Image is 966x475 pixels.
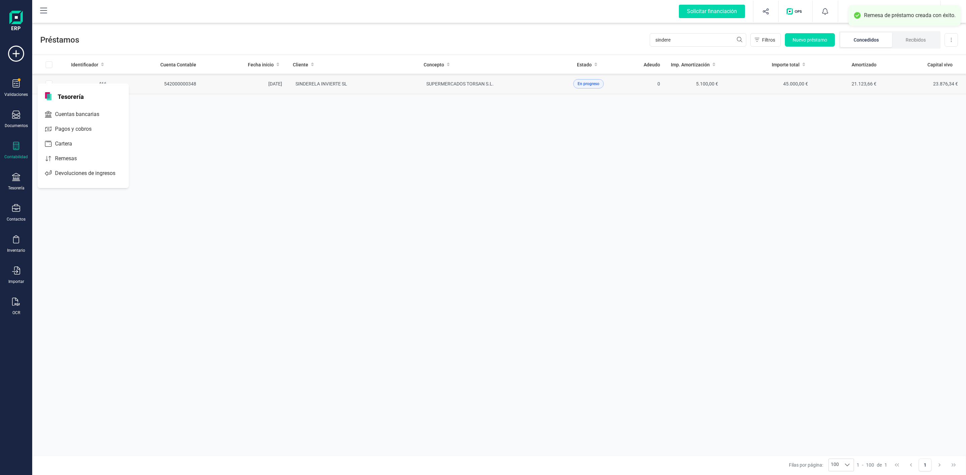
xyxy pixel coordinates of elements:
span: Fecha inicio [248,61,274,68]
div: Inventario [7,248,25,253]
span: 100 [829,459,841,471]
img: Logo Finanedi [9,11,23,32]
td: 0 [628,74,665,94]
td: 23.876,34 € [882,74,966,94]
div: Contabilidad [4,154,28,160]
span: Concepto [424,61,444,68]
button: Page 1 [919,459,931,471]
span: Imp. Amortización [671,61,710,68]
div: Documentos [5,123,28,128]
span: 1 [884,462,887,468]
span: Préstamos [40,35,650,45]
img: Logo de OPS [787,8,804,15]
span: En progreso [578,81,599,87]
div: Solicitar financiación [679,5,745,18]
span: Importe total [772,61,800,68]
span: Capital vivo [927,61,953,68]
div: OCR [12,310,20,315]
span: Pagos y cobros [52,125,104,133]
span: 1 [857,462,859,468]
span: 100 [866,462,874,468]
button: SCSCD SERVICIOS FINANCIEROS SL[PERSON_NAME][DEMOGRAPHIC_DATA][DEMOGRAPHIC_DATA] [846,1,932,22]
span: Estado [577,61,592,68]
div: Contactos [7,217,25,222]
td: 45.000,00 € [723,74,813,94]
li: Recibidos [892,33,939,47]
input: Buscar... [650,33,746,47]
div: Validaciones [4,92,28,97]
td: 5.100,00 € [665,74,723,94]
span: Devoluciones de ingresos [52,169,127,177]
button: Last Page [947,459,960,471]
span: Adeudo [644,61,660,68]
div: Remesa de préstamo creada con éxito. [864,12,956,19]
span: Cuentas bancarias [52,110,111,118]
div: All items unselected [46,61,52,68]
button: Previous Page [905,459,917,471]
li: Concedidos [840,33,892,47]
span: Cliente [293,61,308,68]
span: SUPERMERCADOS TORSAN S.L. [426,81,494,86]
button: Filtros [750,33,781,47]
span: Filtros [762,37,775,43]
td: 542000000348 [112,74,202,94]
span: Tesorería [54,92,88,100]
button: Solicitar financiación [671,1,753,22]
div: Tesorería [8,185,24,191]
span: de [877,462,882,468]
div: - [857,462,887,468]
button: Logo de OPS [783,1,808,22]
button: Next Page [933,459,946,471]
td: [DATE] [202,74,288,94]
div: Filas por página: [789,459,854,471]
span: Identificador [71,61,98,68]
div: Importar [8,279,24,284]
button: Nuevo préstamo [785,33,835,47]
div: Row Selected 6a37a15c-cf24-4ba8-9b97-f8836350f62d [46,80,52,87]
span: Cartera [52,140,84,148]
span: SINDERELA INVIERTE SL [296,81,347,86]
span: Remesas [52,155,89,163]
button: First Page [891,459,903,471]
span: Amortizado [852,61,876,68]
td: 466 [66,74,112,94]
span: Nuevo préstamo [793,37,827,43]
img: SC [849,4,864,19]
td: 21.123,66 € [813,74,881,94]
span: Cuenta Contable [160,61,196,68]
